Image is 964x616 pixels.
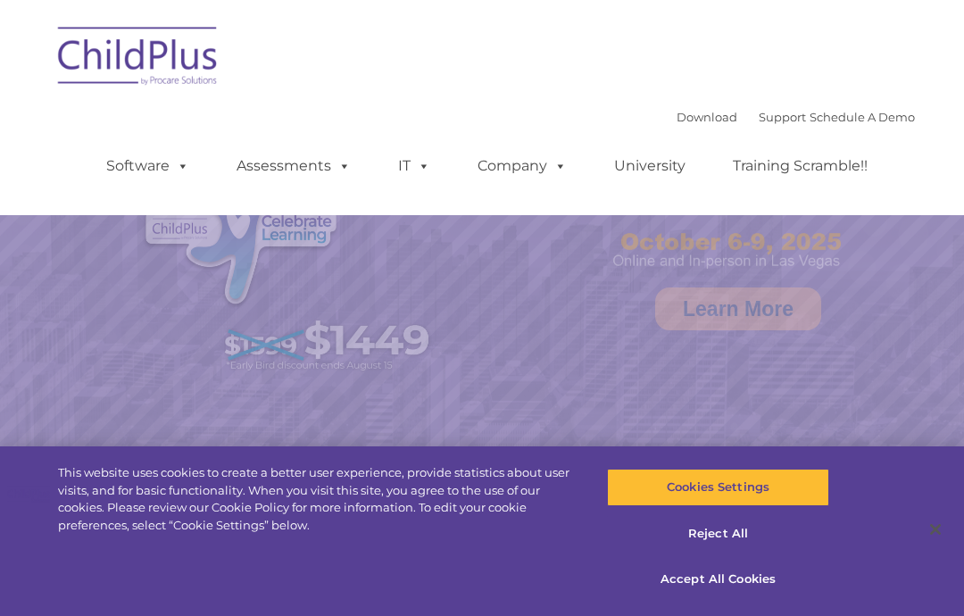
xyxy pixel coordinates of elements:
[49,14,228,104] img: ChildPlus by Procare Solutions
[715,148,885,184] a: Training Scramble!!
[677,110,737,124] a: Download
[596,148,703,184] a: University
[58,464,578,534] div: This website uses cookies to create a better user experience, provide statistics about user visit...
[607,469,828,506] button: Cookies Settings
[88,148,207,184] a: Software
[759,110,806,124] a: Support
[655,287,821,330] a: Learn More
[380,148,448,184] a: IT
[219,148,369,184] a: Assessments
[810,110,915,124] a: Schedule A Demo
[916,510,955,549] button: Close
[677,110,915,124] font: |
[607,561,828,598] button: Accept All Cookies
[460,148,585,184] a: Company
[607,515,828,553] button: Reject All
